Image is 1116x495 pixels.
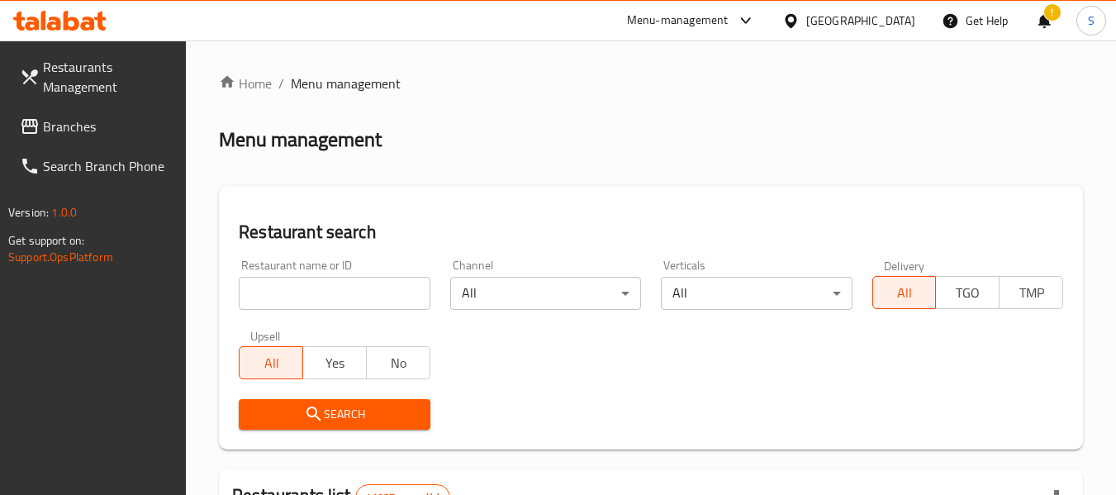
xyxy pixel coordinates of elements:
[250,330,281,341] label: Upsell
[43,117,173,136] span: Branches
[7,146,187,186] a: Search Branch Phone
[661,277,852,310] div: All
[627,11,729,31] div: Menu-management
[1088,12,1095,30] span: S
[252,404,416,425] span: Search
[872,276,937,309] button: All
[43,57,173,97] span: Restaurants Management
[278,74,284,93] li: /
[935,276,1000,309] button: TGO
[51,202,77,223] span: 1.0.0
[1006,281,1057,305] span: TMP
[310,351,360,375] span: Yes
[8,246,113,268] a: Support.OpsPlatform
[450,277,641,310] div: All
[219,74,272,93] a: Home
[366,346,430,379] button: No
[43,156,173,176] span: Search Branch Phone
[7,47,187,107] a: Restaurants Management
[8,230,84,251] span: Get support on:
[239,399,430,430] button: Search
[884,259,925,271] label: Delivery
[999,276,1063,309] button: TMP
[880,281,930,305] span: All
[806,12,915,30] div: [GEOGRAPHIC_DATA]
[7,107,187,146] a: Branches
[219,74,1083,93] nav: breadcrumb
[302,346,367,379] button: Yes
[246,351,297,375] span: All
[373,351,424,375] span: No
[239,220,1063,245] h2: Restaurant search
[239,346,303,379] button: All
[943,281,993,305] span: TGO
[8,202,49,223] span: Version:
[219,126,382,153] h2: Menu management
[291,74,401,93] span: Menu management
[239,277,430,310] input: Search for restaurant name or ID..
